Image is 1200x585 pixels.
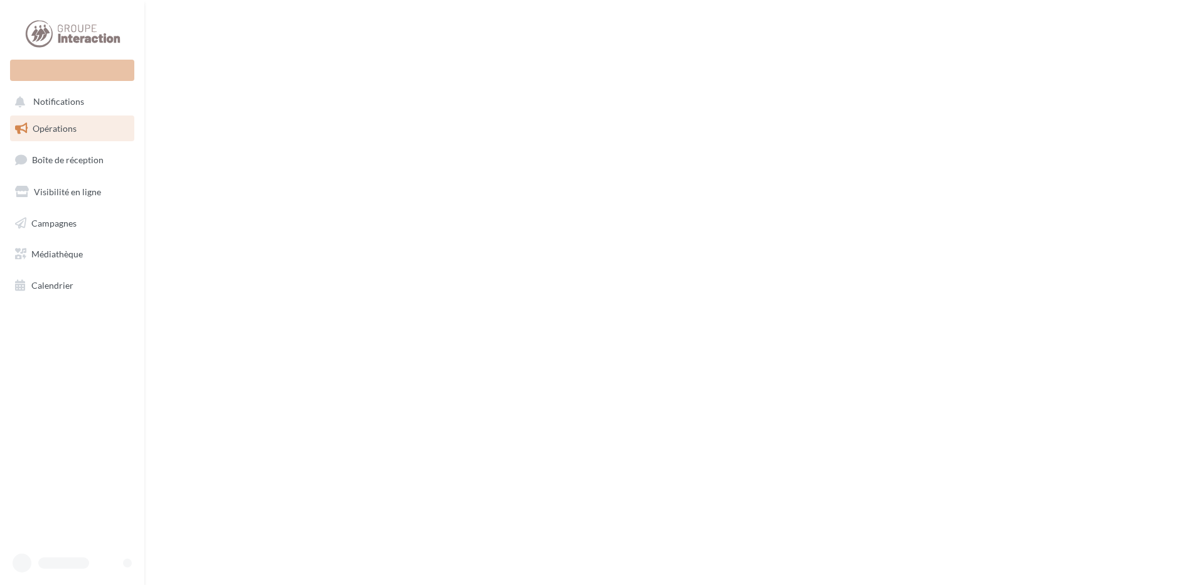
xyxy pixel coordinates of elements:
[31,249,83,259] span: Médiathèque
[8,146,137,173] a: Boîte de réception
[8,272,137,299] a: Calendrier
[8,210,137,237] a: Campagnes
[31,217,77,228] span: Campagnes
[31,280,73,291] span: Calendrier
[10,60,134,81] div: Nouvelle campagne
[33,123,77,134] span: Opérations
[8,179,137,205] a: Visibilité en ligne
[34,186,101,197] span: Visibilité en ligne
[8,241,137,267] a: Médiathèque
[32,154,104,165] span: Boîte de réception
[33,97,84,107] span: Notifications
[8,115,137,142] a: Opérations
